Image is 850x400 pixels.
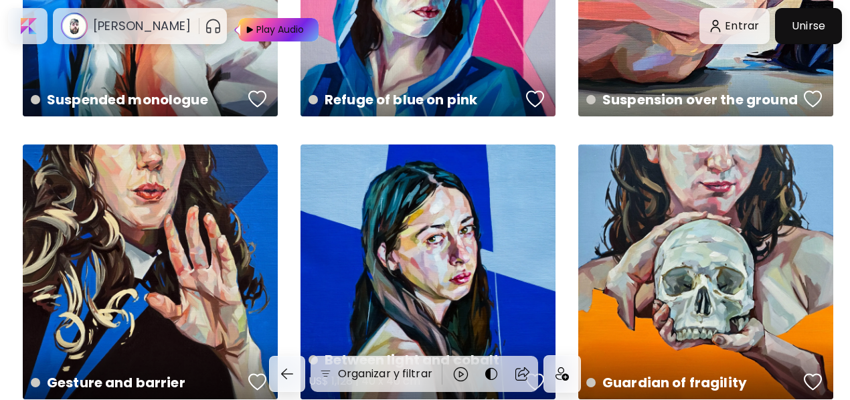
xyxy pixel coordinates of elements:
button: favorites [800,86,826,112]
button: favorites [245,369,270,395]
h4: Suspended monologue [31,90,244,110]
a: back [269,356,311,392]
h4: Between light and cobalt [309,350,521,370]
h4: Suspension over the ground [586,90,799,110]
h6: Organizar y filtrar [338,366,432,382]
h4: Gesture and barrier [31,373,244,393]
a: Between light and cobaltUS$ 1,128 | 40 x 40 cmfavoriteshttps://cdn.kaleido.art/CDN/Artwork/166314... [301,144,556,399]
img: back [279,366,295,382]
h6: [PERSON_NAME] [93,18,191,34]
a: Guardian of fragilityfavoriteshttps://cdn.kaleido.art/CDN/Artwork/166186/Primary/medium.webp?upda... [578,144,833,399]
a: Unirse [775,8,842,44]
h4: Refuge of blue on pink [309,90,521,110]
img: Play [233,18,241,42]
img: icon [556,367,569,381]
button: pauseOutline IconGradient Icon [205,15,222,37]
button: favorites [523,86,548,112]
button: favorites [800,369,826,395]
img: Play [238,18,255,41]
h4: Guardian of fragility [586,373,799,393]
div: Play Audio [255,18,305,41]
button: favorites [245,86,270,112]
button: back [269,356,305,392]
a: Gesture and barrierfavoriteshttps://cdn.kaleido.art/CDN/Artwork/166753/Primary/medium.webp?update... [23,144,278,399]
